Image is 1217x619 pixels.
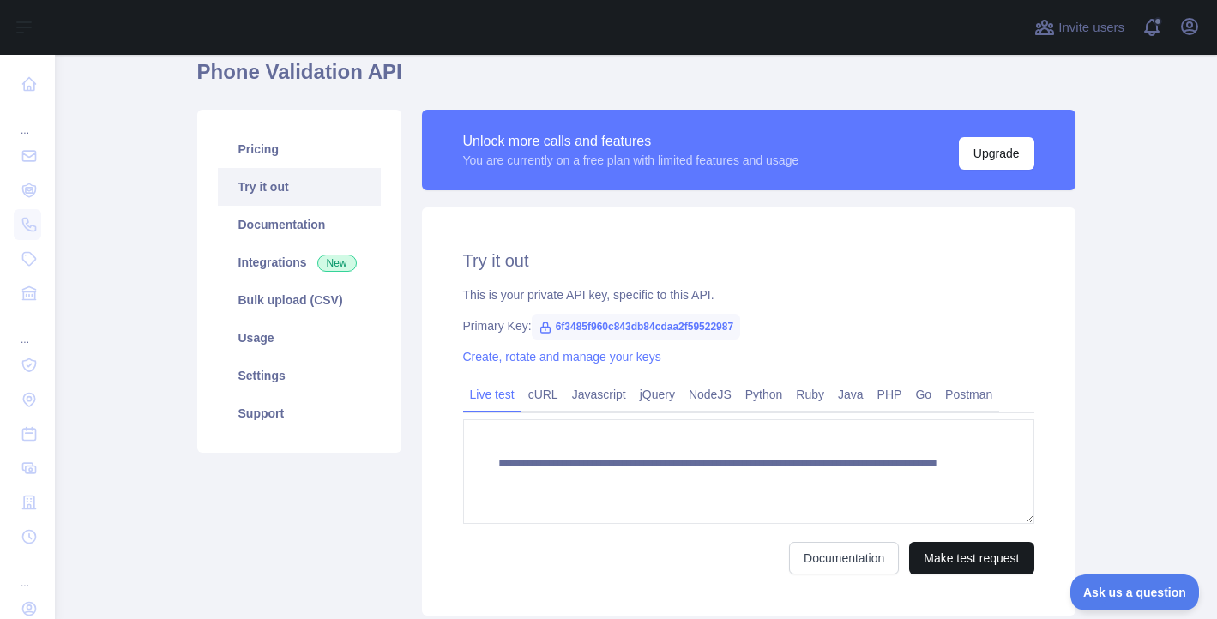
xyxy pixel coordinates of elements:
h1: Phone Validation API [197,58,1075,99]
a: Bulk upload (CSV) [218,281,381,319]
a: Usage [218,319,381,357]
a: Ruby [789,381,831,408]
iframe: Toggle Customer Support [1070,574,1200,610]
div: Primary Key: [463,317,1034,334]
a: NodeJS [682,381,738,408]
a: Postman [938,381,999,408]
h2: Try it out [463,249,1034,273]
a: Go [908,381,938,408]
a: Try it out [218,168,381,206]
a: Pricing [218,130,381,168]
a: Live test [463,381,521,408]
button: Upgrade [959,137,1034,170]
a: PHP [871,381,909,408]
a: Integrations New [218,243,381,281]
a: Documentation [218,206,381,243]
span: 6f3485f960c843db84cdaa2f59522987 [532,314,741,340]
a: Create, rotate and manage your keys [463,350,661,364]
div: ... [14,556,41,590]
a: Javascript [565,381,633,408]
a: Settings [218,357,381,394]
div: This is your private API key, specific to this API. [463,286,1034,303]
span: New [317,255,357,272]
a: jQuery [633,381,682,408]
a: Support [218,394,381,432]
div: ... [14,312,41,346]
a: Python [738,381,790,408]
a: cURL [521,381,565,408]
a: Documentation [789,542,899,574]
div: Unlock more calls and features [463,131,799,152]
div: ... [14,103,41,137]
button: Make test request [909,542,1033,574]
span: Invite users [1058,18,1124,38]
button: Invite users [1031,14,1128,41]
a: Java [831,381,871,408]
div: You are currently on a free plan with limited features and usage [463,152,799,169]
